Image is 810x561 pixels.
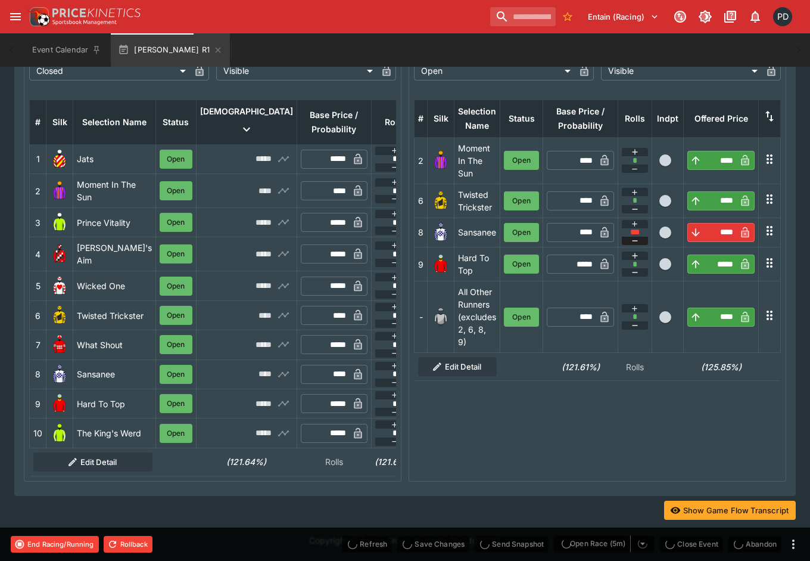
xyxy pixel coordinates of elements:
td: 9 [30,389,46,419]
button: Rollback [104,536,152,553]
button: Open [504,255,539,274]
td: Prince Vitality [73,208,156,237]
img: runner 5 [50,277,69,296]
button: Open [160,181,192,200]
img: runner 2 [431,151,450,170]
button: Open [160,244,192,264]
img: runner 7 [50,335,69,354]
span: Mark an event as closed and abandoned. [728,537,781,549]
img: runner 8 [431,223,450,242]
th: [DEMOGRAPHIC_DATA] [196,100,297,144]
td: The King's Werd [73,419,156,448]
th: Silk [46,100,73,144]
button: Notifications [744,6,766,27]
button: Open [160,424,192,443]
img: runner 10 [50,424,69,443]
button: Open [504,151,539,170]
th: # [30,100,46,144]
img: runner 8 [50,365,69,384]
td: Sansanee [454,218,500,247]
button: Connected to PK [669,6,691,27]
button: Documentation [719,6,741,27]
div: Closed [29,61,190,80]
button: End Racing/Running [11,536,99,553]
button: Open [160,150,192,169]
td: - [415,281,428,353]
th: Status [500,100,543,137]
div: Paul Dicioccio [773,7,792,26]
button: Open [504,308,539,327]
td: 7 [30,330,46,359]
th: Rolls [371,100,418,144]
div: Open [414,61,575,80]
img: runner 1 [50,150,69,169]
th: Offered Price [684,100,759,137]
img: PriceKinetics Logo [26,5,50,29]
button: Edit Detail [418,357,497,376]
p: Rolls [621,361,648,373]
button: more [786,537,800,551]
button: No Bookmarks [558,7,577,26]
td: 8 [30,359,46,389]
img: runner 9 [431,255,450,274]
img: Sportsbook Management [52,20,117,25]
td: Hard To Top [73,389,156,419]
button: Open [504,223,539,242]
button: Open [504,191,539,210]
td: 6 [415,184,428,218]
img: runner 2 [50,181,69,200]
th: # [415,100,428,137]
td: Jats [73,144,156,173]
td: 8 [415,218,428,247]
td: Sansanee [73,359,156,389]
img: runner 6 [431,191,450,210]
th: Status [156,100,197,144]
button: Paul Dicioccio [769,4,796,30]
th: Rolls [618,100,652,137]
td: [PERSON_NAME]'s Aim [73,237,156,271]
img: blank-silk.png [431,308,450,327]
div: split button [553,535,655,552]
img: PriceKinetics [52,8,141,17]
button: Show Game Flow Transcript [664,501,796,520]
button: [PERSON_NAME] R1 [111,33,230,67]
p: Rolls [300,455,367,468]
h6: (121.64%) [375,455,415,468]
td: 5 [30,271,46,300]
th: Base Price / Probability [543,100,618,137]
img: runner 6 [50,306,69,325]
td: All Other Runners (excludes 2, 6, 8, 9) [454,281,500,353]
td: 4 [30,237,46,271]
th: Base Price / Probability [297,100,371,144]
td: Hard To Top [454,247,500,281]
button: Open [160,335,192,354]
h6: (121.61%) [547,361,615,373]
td: 3 [30,208,46,237]
td: 1 [30,144,46,173]
th: Selection Name [73,100,156,144]
th: Independent [652,100,683,137]
img: runner 3 [50,213,69,232]
td: 9 [415,247,428,281]
button: Open [160,306,192,325]
div: Visible [601,61,762,80]
img: runner 9 [50,394,69,413]
img: runner 4 [50,244,69,264]
td: Wicked One [73,271,156,300]
button: Open [160,213,192,232]
h6: (125.85%) [687,361,755,373]
button: Event Calendar [25,33,108,67]
td: Twisted Trickster [73,300,156,330]
input: search [490,7,556,26]
button: Select Tenant [581,7,666,26]
div: Visible [216,61,377,80]
th: Silk [428,100,454,137]
button: open drawer [5,6,26,27]
button: Open [160,277,192,296]
h6: (121.64%) [200,455,293,468]
td: Moment In The Sun [73,174,156,208]
button: Toggle light/dark mode [694,6,716,27]
td: Twisted Trickster [454,184,500,218]
button: Edit Detail [33,452,152,472]
td: 10 [30,419,46,448]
